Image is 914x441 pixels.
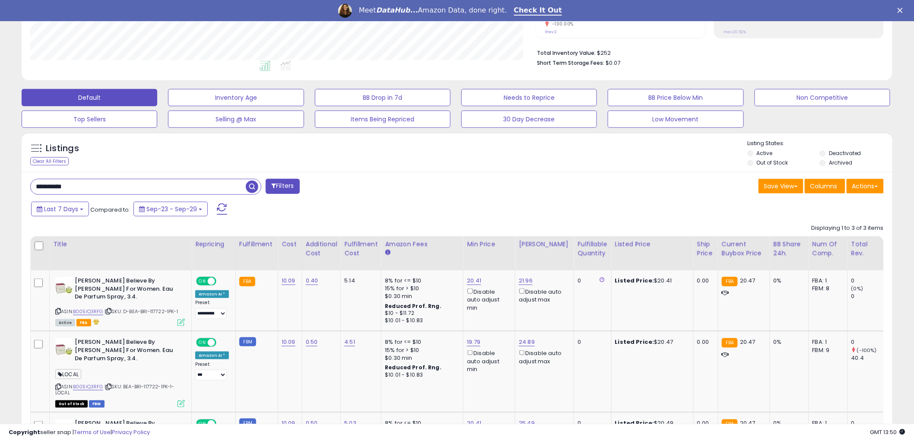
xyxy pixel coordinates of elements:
[91,319,100,325] i: hazardous material
[73,383,103,390] a: B005IQ3RFG
[740,338,755,346] span: 20.47
[467,240,511,249] div: Min Price
[615,338,654,346] b: Listed Price:
[851,292,886,300] div: 0
[870,428,905,436] span: 2025-10-8 13:50 GMT
[847,179,884,194] button: Actions
[385,277,457,285] div: 8% for <= $10
[697,240,714,258] div: Ship Price
[514,6,562,16] a: Check It Out
[74,428,111,436] a: Terms of Use
[606,59,620,67] span: $0.07
[545,29,557,35] small: Prev: 2
[757,159,788,166] label: Out of Stock
[197,278,208,285] span: ON
[385,338,457,346] div: 8% for <= $10
[55,319,75,327] span: All listings currently available for purchase on Amazon
[385,302,441,310] b: Reduced Prof. Rng.
[722,338,738,348] small: FBA
[385,354,457,362] div: $0.30 min
[748,140,892,148] p: Listing States:
[812,285,841,292] div: FBM: 8
[344,338,355,346] a: 4.51
[812,224,884,232] div: Displaying 1 to 3 of 3 items
[812,338,841,346] div: FBA: 1
[724,29,746,35] small: Prev: 20.52%
[22,89,157,106] button: Default
[385,292,457,300] div: $0.30 min
[30,157,69,165] div: Clear All Filters
[722,277,738,286] small: FBA
[851,338,886,346] div: 0
[549,21,574,27] small: -100.00%
[195,290,229,298] div: Amazon AI *
[537,49,596,57] b: Total Inventory Value:
[615,277,687,285] div: $20.41
[467,349,508,373] div: Disable auto adjust min
[146,205,197,213] span: Sep-23 - Sep-29
[385,364,441,371] b: Reduced Prof. Rng.
[168,89,304,106] button: Inventory Age
[75,338,180,365] b: [PERSON_NAME] Believe By [PERSON_NAME] For Women. Eau De Parfum Spray, 3.4.
[215,278,229,285] span: OFF
[22,111,157,128] button: Top Sellers
[467,338,480,346] a: 19.79
[338,4,352,18] img: Profile image for Georgie
[282,240,298,249] div: Cost
[697,277,711,285] div: 0.00
[133,202,208,216] button: Sep-23 - Sep-29
[857,347,877,354] small: (-100%)
[812,277,841,285] div: FBA: 1
[519,349,567,365] div: Disable auto adjust max
[55,277,73,294] img: 31Eqr6o+ZjL._SL40_.jpg
[385,371,457,379] div: $10.01 - $10.83
[578,240,607,258] div: Fulfillable Quantity
[537,59,604,67] b: Short Term Storage Fees:
[282,276,295,285] a: 10.09
[55,400,88,408] span: All listings that are currently out of stock and unavailable for purchase on Amazon
[344,277,374,285] div: 5.14
[697,338,711,346] div: 0.00
[608,89,743,106] button: BB Price Below Min
[385,285,457,292] div: 15% for > $10
[55,338,185,406] div: ASIN:
[376,6,418,14] i: DataHub...
[197,339,208,346] span: ON
[385,240,460,249] div: Amazon Fees
[215,339,229,346] span: OFF
[615,240,690,249] div: Listed Price
[812,240,844,258] div: Num of Comp.
[75,277,180,303] b: [PERSON_NAME] Believe By [PERSON_NAME] For Women. Eau De Parfum Spray, 3.4.
[53,240,188,249] div: Title
[608,111,743,128] button: Low Movement
[195,300,229,319] div: Preset:
[76,319,91,327] span: FBA
[615,338,687,346] div: $20.47
[112,428,150,436] a: Privacy Policy
[519,240,570,249] div: [PERSON_NAME]
[385,346,457,354] div: 15% for > $10
[266,179,299,194] button: Filters
[9,428,150,437] div: seller snap | |
[90,206,130,214] span: Compared to:
[829,159,852,166] label: Archived
[774,277,802,285] div: 0%
[461,111,597,128] button: 30 Day Decrease
[55,369,81,379] span: LOCAL
[385,249,390,257] small: Amazon Fees.
[755,89,890,106] button: Non Competitive
[851,285,863,292] small: (0%)
[461,89,597,106] button: Needs to Reprice
[315,111,451,128] button: Items Being Repriced
[812,346,841,354] div: FBM: 9
[774,338,802,346] div: 0%
[55,338,73,355] img: 31Eqr6o+ZjL._SL40_.jpg
[55,277,185,325] div: ASIN:
[9,428,40,436] strong: Copyright
[195,240,232,249] div: Repricing
[740,276,755,285] span: 20.47
[385,317,457,324] div: $10.01 - $10.83
[168,111,304,128] button: Selling @ Max
[810,182,838,190] span: Columns
[851,354,886,362] div: 40.4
